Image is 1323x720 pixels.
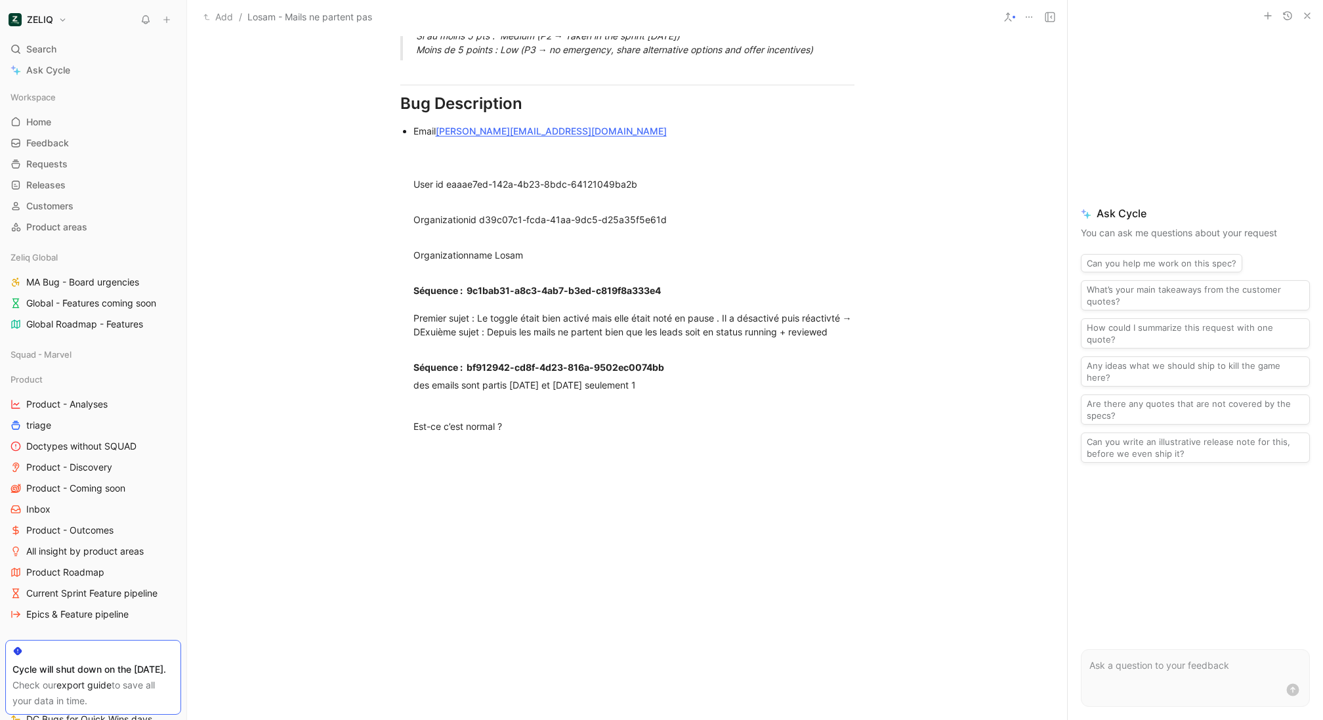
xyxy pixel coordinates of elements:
[26,398,108,411] span: Product - Analyses
[10,373,43,386] span: Product
[10,348,72,361] span: Squad - Marvel
[26,179,66,192] span: Releases
[413,213,854,226] div: Organizationid d39c07c1-fcda-41aa-9dc5-d25a35f5e61d
[10,91,56,104] span: Workspace
[10,251,58,264] span: Zeliq Global
[26,587,157,600] span: Current Sprint Feature pipeline
[5,370,181,389] div: Product
[200,9,236,25] button: Add
[5,217,181,237] a: Product areas
[5,112,181,132] a: Home
[5,345,181,368] div: Squad - Marvel
[413,124,854,138] div: Email
[400,92,854,116] div: Bug Description
[5,133,181,153] a: Feedback
[5,345,181,364] div: Squad - Marvel
[1081,205,1310,221] span: Ask Cycle
[5,370,181,624] div: ProductProduct - AnalysestriageDoctypes without SQUADProduct - DiscoveryProduct - Coming soonInbo...
[56,679,112,690] a: export guide
[5,293,181,313] a: Global - Features coming soon
[413,378,854,433] div: des emails sont partis [DATE] et [DATE] seulement 1 Est-ce c’est normal ?
[5,541,181,561] a: All insight by product areas
[26,137,69,150] span: Feedback
[436,125,667,137] a: [PERSON_NAME][EMAIL_ADDRESS][DOMAIN_NAME]
[5,457,181,477] a: Product - Discovery
[26,158,68,171] span: Requests
[5,499,181,519] a: Inbox
[26,545,144,558] span: All insight by product areas
[26,503,51,516] span: Inbox
[5,604,181,624] a: Epics & Feature pipeline
[5,583,181,603] a: Current Sprint Feature pipeline
[5,196,181,216] a: Customers
[5,478,181,498] a: Product - Coming soon
[5,87,181,107] div: Workspace
[5,154,181,174] a: Requests
[27,14,53,26] h1: ZELIQ
[26,318,143,331] span: Global Roadmap - Features
[5,436,181,456] a: Doctypes without SQUAD
[26,440,136,453] span: Doctypes without SQUAD
[10,638,64,651] span: Product - GG
[413,362,664,373] strong: Séquence : bf912942-cd8f-4d23-816a-9502ec0074bb
[1081,394,1310,425] button: Are there any quotes that are not covered by the specs?
[26,482,125,495] span: Product - Coming soon
[5,562,181,582] a: Product Roadmap
[247,9,372,25] span: Losam - Mails ne partent pas
[5,247,181,267] div: Zeliq Global
[5,175,181,195] a: Releases
[5,247,181,334] div: Zeliq GlobalMA Bug - Board urgenciesGlobal - Features coming soonGlobal Roadmap - Features
[1081,356,1310,387] button: Any ideas what we should ship to kill the game here?
[26,524,114,537] span: Product - Outcomes
[413,177,854,191] div: User id eaaae7ed-142a-4b23-8bdc-64121049ba2b
[5,520,181,540] a: Product - Outcomes
[413,284,854,339] div: Premier sujet : Le toggle était bien activé mais elle était noté en pause . Il a désactivé puis r...
[26,200,73,213] span: Customers
[26,116,51,129] span: Home
[26,419,51,432] span: triage
[5,314,181,334] a: Global Roadmap - Features
[1081,254,1242,272] button: Can you help me work on this spec?
[5,272,181,292] a: MA Bug - Board urgencies
[5,394,181,414] a: Product - Analyses
[5,60,181,80] a: Ask Cycle
[12,677,174,709] div: Check our to save all your data in time.
[1081,225,1310,241] p: You can ask me questions about your request
[26,276,139,289] span: MA Bug - Board urgencies
[5,635,181,654] div: Product - GG
[26,461,112,474] span: Product - Discovery
[239,9,242,25] span: /
[26,41,56,57] span: Search
[5,39,181,59] div: Search
[26,566,104,579] span: Product Roadmap
[1081,433,1310,463] button: Can you write an illustrative release note for this, before we even ship it?
[9,13,22,26] img: ZELIQ
[5,635,181,658] div: Product - GG
[5,11,70,29] button: ZELIQZELIQ
[26,62,70,78] span: Ask Cycle
[26,608,129,621] span: Epics & Feature pipeline
[1081,318,1310,349] button: How could I summarize this request with one quote?
[12,662,174,677] div: Cycle will shut down on the [DATE].
[26,221,87,234] span: Product areas
[413,248,854,262] div: Organizationname Losam
[5,415,181,435] a: triage
[26,297,156,310] span: Global - Features coming soon
[1081,280,1310,310] button: What’s your main takeaways from the customer quotes?
[413,285,661,296] strong: Séquence : 9c1bab31-a8c3-4ab7-b3ed-c819f8a333e4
